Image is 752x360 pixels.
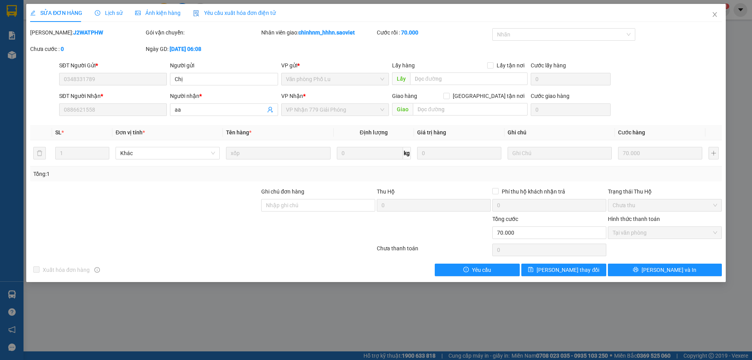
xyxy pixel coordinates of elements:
span: Xuất hóa đơn hàng [40,266,93,274]
span: [GEOGRAPHIC_DATA] tận nơi [450,92,528,100]
input: 0 [618,147,702,159]
span: SL [55,129,61,136]
span: Lấy hàng [392,62,415,69]
div: VP gửi [281,61,389,70]
th: Ghi chú [504,125,615,140]
span: Lịch sử [95,10,123,16]
div: Người nhận [170,92,278,100]
span: Văn phòng Phố Lu [286,73,384,85]
span: Cước hàng [618,129,645,136]
div: Chưa thanh toán [376,244,492,258]
span: Giao [392,103,413,116]
span: [PERSON_NAME] thay đổi [537,266,599,274]
span: Ảnh kiện hàng [135,10,181,16]
div: SĐT Người Gửi [59,61,167,70]
div: Chưa cước : [30,45,144,53]
label: Cước giao hàng [531,93,569,99]
button: delete [33,147,46,159]
input: Cước giao hàng [531,103,611,116]
span: SỬA ĐƠN HÀNG [30,10,82,16]
input: Dọc đường [413,103,528,116]
label: Cước lấy hàng [531,62,566,69]
b: 0 [61,46,64,52]
input: Ghi chú đơn hàng [261,199,375,212]
span: Lấy [392,72,410,85]
button: Close [704,4,726,26]
img: icon [193,10,199,16]
input: Dọc đường [410,72,528,85]
span: Định lượng [360,129,388,136]
div: Trạng thái Thu Hộ [608,187,722,196]
button: save[PERSON_NAME] thay đổi [521,264,606,276]
b: [DATE] 06:08 [170,46,201,52]
span: Tại văn phòng [613,227,717,239]
label: Ghi chú đơn hàng [261,188,304,195]
span: user-add [267,107,273,113]
div: Tổng: 1 [33,170,290,178]
span: Tên hàng [226,129,251,136]
span: edit [30,10,36,16]
button: printer[PERSON_NAME] và In [608,264,722,276]
b: J2WATPHW [73,29,103,36]
span: close [712,11,718,18]
input: VD: Bàn, Ghế [226,147,330,159]
span: [PERSON_NAME] và In [642,266,696,274]
span: Đơn vị tính [116,129,145,136]
span: printer [633,267,638,273]
span: VP Nhận [281,93,303,99]
span: picture [135,10,141,16]
span: Giao hàng [392,93,417,99]
input: Cước lấy hàng [531,73,611,85]
div: SĐT Người Nhận [59,92,167,100]
label: Hình thức thanh toán [608,216,660,222]
span: Chưa thu [613,199,717,211]
input: Ghi Chú [508,147,612,159]
span: Yêu cầu xuất hóa đơn điện tử [193,10,276,16]
b: 70.000 [401,29,418,36]
span: Thu Hộ [377,188,395,195]
span: info-circle [94,267,100,273]
button: exclamation-circleYêu cầu [435,264,520,276]
span: kg [403,147,411,159]
span: Giá trị hàng [417,129,446,136]
div: [PERSON_NAME]: [30,28,144,37]
span: exclamation-circle [463,267,469,273]
input: 0 [417,147,501,159]
span: Tổng cước [492,216,518,222]
span: Lấy tận nơi [493,61,528,70]
div: Ngày GD: [146,45,260,53]
span: save [528,267,533,273]
div: Gói vận chuyển: [146,28,260,37]
span: Phí thu hộ khách nhận trả [499,187,568,196]
span: Yêu cầu [472,266,491,274]
b: chinhnm_hhhn.saoviet [298,29,355,36]
div: Nhân viên giao: [261,28,375,37]
button: plus [709,147,719,159]
div: Cước rồi : [377,28,491,37]
span: VP Nhận 779 Giải Phóng [286,104,384,116]
span: clock-circle [95,10,100,16]
span: Khác [120,147,215,159]
div: Người gửi [170,61,278,70]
